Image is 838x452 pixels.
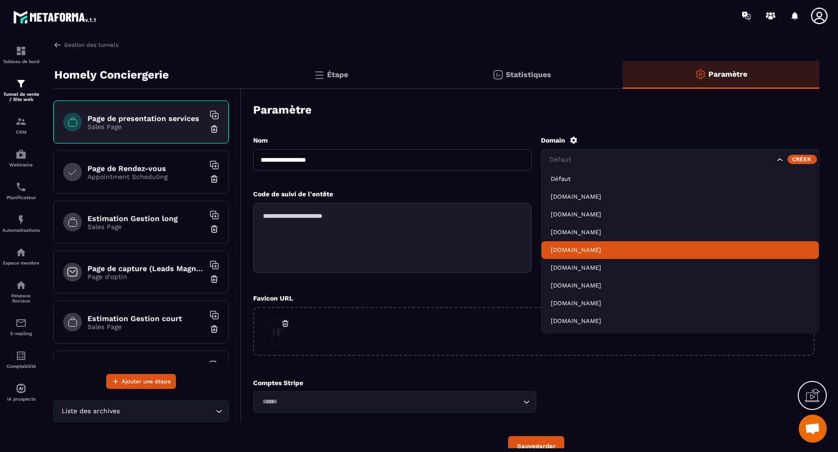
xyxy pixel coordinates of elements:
[253,294,293,302] label: Favicon URL
[87,214,204,223] h6: Estimation Gestion long
[210,174,219,184] img: trash
[2,109,40,142] a: formationformationCRM
[259,397,521,407] input: Search for option
[551,193,809,201] p: homely-nettoyage.ch
[15,317,27,329] img: email
[15,116,27,127] img: formation
[106,374,176,389] button: Ajouter une étape
[13,8,97,25] img: logo
[551,175,809,183] p: Défaut
[708,70,747,79] p: Paramètre
[547,155,774,165] input: Search for option
[506,70,551,79] p: Statistiques
[541,136,565,144] label: Domain
[492,69,503,80] img: stats.20deebd0.svg
[253,391,536,413] div: Search for option
[2,293,40,303] p: Réseaux Sociaux
[551,281,809,290] p: sofa-clean.com
[15,181,27,193] img: scheduler
[2,273,40,310] a: social-networksocial-networkRéseaux Sociaux
[210,324,219,334] img: trash
[253,136,268,144] label: Nom
[2,207,40,240] a: automationsautomationsAutomatisations
[87,273,204,280] p: Page d'optin
[210,224,219,234] img: trash
[551,228,809,237] p: homely-renovation.ch
[2,129,40,135] p: CRM
[15,280,27,291] img: social-network
[2,142,40,174] a: automationsautomationsWebinaire
[2,240,40,273] a: automationsautomationsEspace membre
[2,92,40,102] p: Tunnel de vente / Site web
[210,274,219,284] img: trash
[87,314,204,323] h6: Estimation Gestion court
[253,103,312,116] h3: Paramètre
[15,247,27,258] img: automations
[695,69,706,80] img: setting-o.ffaa8168.svg
[122,406,213,416] input: Search for option
[2,162,40,167] p: Webinaire
[541,149,819,171] div: Search for option
[2,364,40,369] p: Comptabilité
[551,299,809,308] p: top8-bricolage.ch
[551,264,809,272] p: devis.nettoyage-expert.ch
[54,65,169,84] p: Homely Conciergerie
[2,343,40,376] a: accountantaccountantComptabilité
[87,223,204,230] p: Sales Page
[2,174,40,207] a: schedulerschedulerPlanificateur
[15,149,27,160] img: automations
[15,350,27,361] img: accountant
[210,124,219,134] img: trash
[2,396,40,402] p: IA prospects
[122,377,171,386] span: Ajouter une étape
[551,317,809,325] p: nettoyage-fin-de-bail.ch
[551,246,809,254] p: homely-conciergerie.ch
[15,78,27,89] img: formation
[53,401,229,422] div: Search for option
[87,114,204,123] h6: Page de presentation services
[2,260,40,265] p: Espace membre
[87,264,204,273] h6: Page de capture (Leads Magnet)
[59,406,122,416] span: Liste des archives
[253,190,333,198] label: Code de suivi de l'entête
[87,173,204,180] p: Appointment Scheduling
[2,38,40,71] a: formationformationTableau de bord
[313,69,325,80] img: bars.0d591741.svg
[2,310,40,343] a: emailemailE-mailing
[15,214,27,225] img: automations
[2,71,40,109] a: formationformationTunnel de vente / Site web
[53,41,118,49] a: Gestion des tunnels
[87,323,204,330] p: Sales Page
[253,379,536,387] p: Comptes Stripe
[15,383,27,394] img: automations
[2,195,40,200] p: Planificateur
[87,123,204,130] p: Sales Page
[15,45,27,57] img: formation
[787,155,817,164] div: Créer
[2,331,40,336] p: E-mailing
[53,41,62,49] img: arrow
[551,210,809,219] p: renovation-pro.ch
[799,415,827,443] a: Ouvrir le chat
[87,164,204,173] h6: Page de Rendez-vous
[327,70,348,79] p: Étape
[2,228,40,233] p: Automatisations
[2,59,40,64] p: Tableau de bord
